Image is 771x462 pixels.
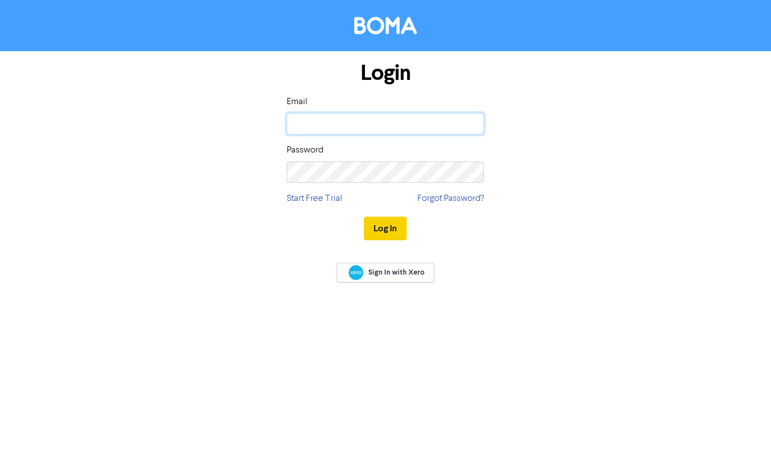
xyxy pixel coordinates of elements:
[287,143,323,157] label: Password
[337,263,434,282] a: Sign In with Xero
[287,60,484,86] h1: Login
[287,95,307,109] label: Email
[417,192,484,205] a: Forgot Password?
[287,192,342,205] a: Start Free Trial
[715,408,771,462] iframe: Chat Widget
[349,265,363,280] img: Xero logo
[368,267,425,277] span: Sign In with Xero
[364,217,407,240] button: Log In
[354,17,417,34] img: BOMA Logo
